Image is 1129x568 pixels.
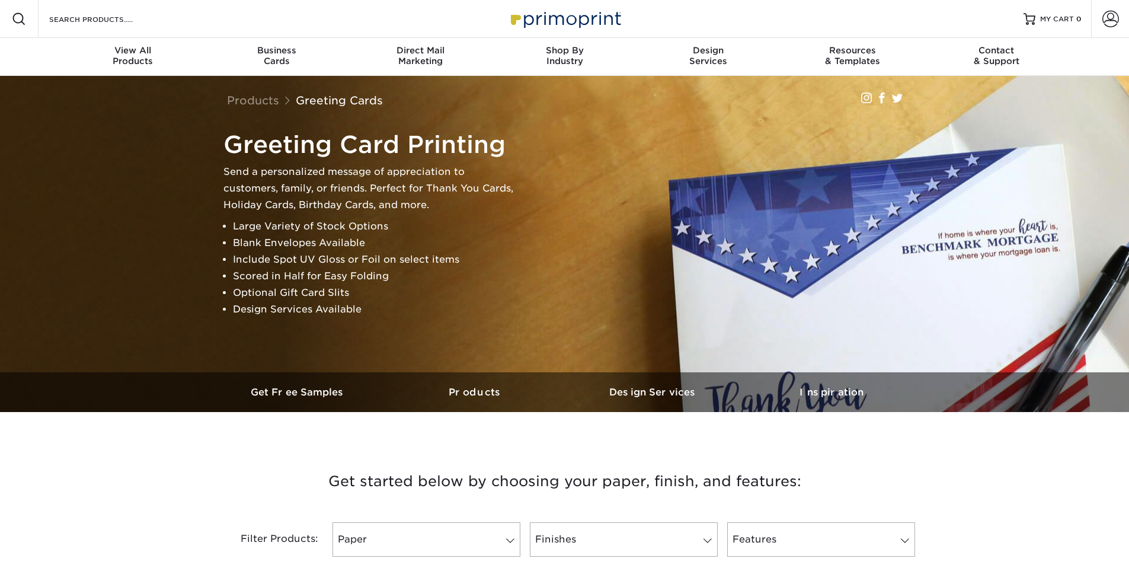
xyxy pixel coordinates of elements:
[492,38,637,76] a: Shop ByIndustry
[781,45,925,66] div: & Templates
[743,387,920,398] h3: Inspiration
[223,164,520,213] p: Send a personalized message of appreciation to customers, family, or friends. Perfect for Thank Y...
[727,522,915,557] a: Features
[387,372,565,412] a: Products
[492,45,637,56] span: Shop By
[233,301,520,318] li: Design Services Available
[781,45,925,56] span: Resources
[223,130,520,159] h1: Greeting Card Printing
[348,45,492,56] span: Direct Mail
[61,45,205,66] div: Products
[218,455,911,508] h3: Get started below by choosing your paper, finish, and features:
[925,45,1069,66] div: & Support
[781,38,925,76] a: Resources& Templates
[233,268,520,285] li: Scored in Half for Easy Folding
[61,45,205,56] span: View All
[637,45,781,56] span: Design
[233,285,520,301] li: Optional Gift Card Slits
[233,218,520,235] li: Large Variety of Stock Options
[48,12,164,26] input: SEARCH PRODUCTS.....
[227,94,279,107] a: Products
[209,372,387,412] a: Get Free Samples
[296,94,383,107] a: Greeting Cards
[204,45,348,56] span: Business
[1040,14,1074,24] span: MY CART
[565,372,743,412] a: Design Services
[348,45,492,66] div: Marketing
[743,372,920,412] a: Inspiration
[233,251,520,268] li: Include Spot UV Gloss or Foil on select items
[925,45,1069,56] span: Contact
[332,522,520,557] a: Paper
[348,38,492,76] a: Direct MailMarketing
[506,6,624,31] img: Primoprint
[387,387,565,398] h3: Products
[204,38,348,76] a: BusinessCards
[204,45,348,66] div: Cards
[61,38,205,76] a: View AllProducts
[492,45,637,66] div: Industry
[209,522,328,557] div: Filter Products:
[1076,15,1082,23] span: 0
[637,45,781,66] div: Services
[233,235,520,251] li: Blank Envelopes Available
[530,522,718,557] a: Finishes
[209,387,387,398] h3: Get Free Samples
[637,38,781,76] a: DesignServices
[925,38,1069,76] a: Contact& Support
[565,387,743,398] h3: Design Services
